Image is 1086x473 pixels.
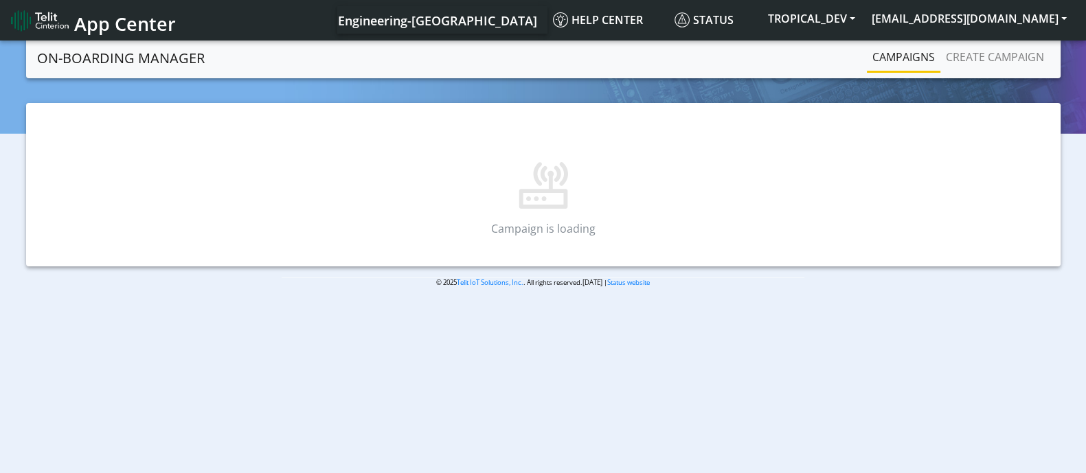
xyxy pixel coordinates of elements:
a: Campaigns [867,43,940,71]
p: Campaign is loading [45,220,1042,237]
a: Create campaign [940,43,1050,71]
a: Status website [607,278,650,287]
img: status.svg [675,12,690,27]
a: Help center [547,6,669,34]
span: Engineering-[GEOGRAPHIC_DATA] [338,12,537,29]
img: knowledge.svg [553,12,568,27]
span: Help center [553,12,643,27]
a: App Center [11,5,174,35]
a: Telit IoT Solutions, Inc. [457,278,523,287]
button: [EMAIL_ADDRESS][DOMAIN_NAME] [863,6,1075,31]
a: On-Boarding Manager [37,45,205,72]
img: Campaign not found [499,122,587,209]
span: Status [675,12,734,27]
img: logo-telit-cinterion-gw-new.png [11,10,69,32]
button: TROPICAL_DEV [760,6,863,31]
a: Status [669,6,760,34]
p: © 2025 . All rights reserved.[DATE] | [282,277,804,288]
span: App Center [74,11,176,36]
a: Your current platform instance [337,6,536,34]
